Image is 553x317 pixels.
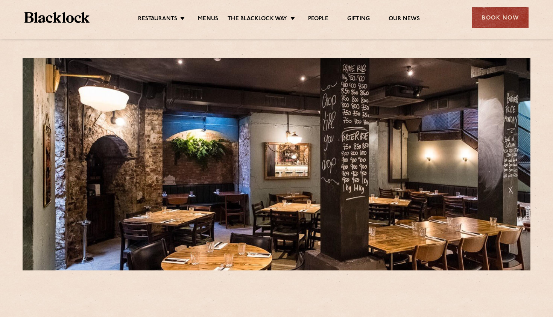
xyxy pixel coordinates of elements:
a: The Blacklock Way [228,15,287,24]
a: Gifting [347,15,370,24]
a: Restaurants [138,15,177,24]
a: Menus [198,15,218,24]
a: People [308,15,328,24]
img: BL_Textured_Logo-footer-cropped.svg [24,12,90,23]
div: Book Now [472,7,529,28]
a: Our News [389,15,420,24]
